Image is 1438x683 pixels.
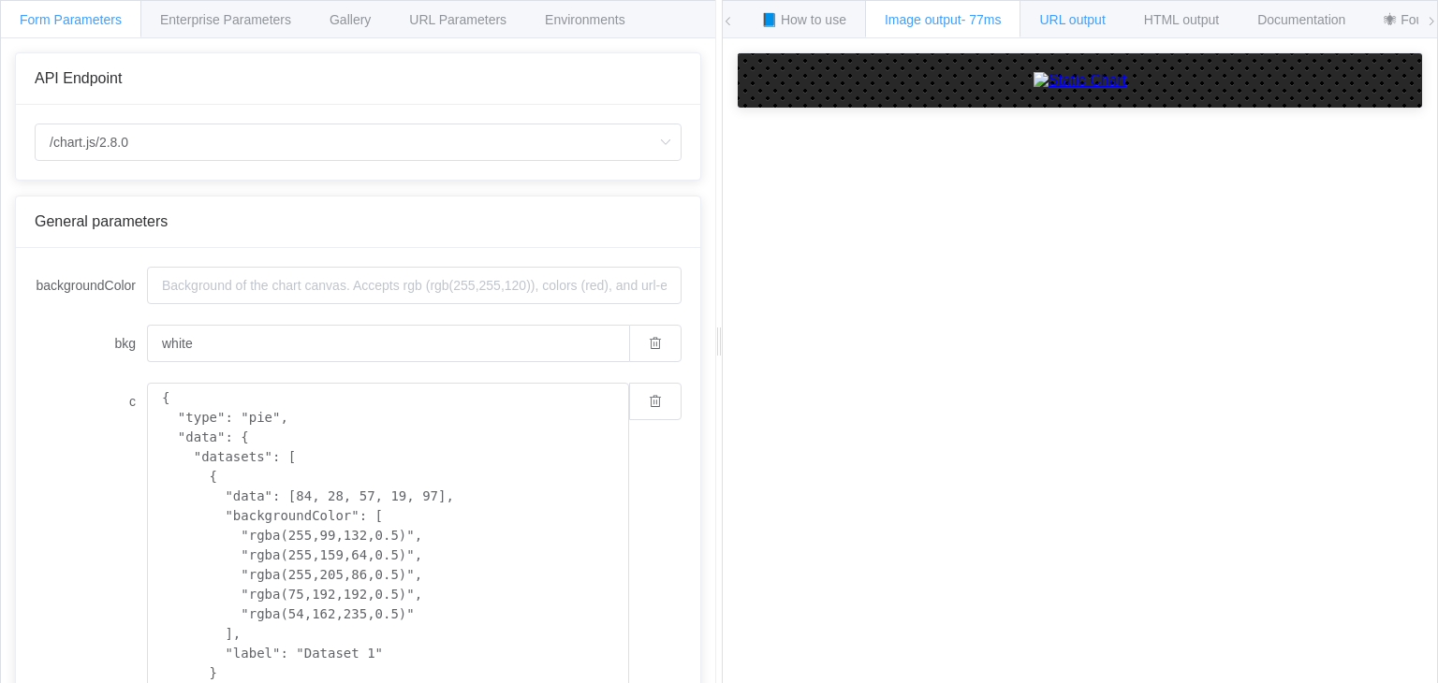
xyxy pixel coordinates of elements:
input: Select [35,124,682,161]
span: Form Parameters [20,12,122,27]
label: c [35,383,147,420]
label: bkg [35,325,147,362]
span: Gallery [330,12,371,27]
span: URL output [1039,12,1105,27]
input: Background of the chart canvas. Accepts rgb (rgb(255,255,120)), colors (red), and url-encoded hex... [147,267,682,304]
span: Environments [545,12,625,27]
span: 📘 How to use [761,12,846,27]
span: API Endpoint [35,70,122,86]
span: HTML output [1144,12,1219,27]
input: Background of the chart canvas. Accepts rgb (rgb(255,255,120)), colors (red), and url-encoded hex... [147,325,629,362]
span: Image output [885,12,1002,27]
span: - 77ms [961,12,1002,27]
span: URL Parameters [409,12,506,27]
span: General parameters [35,213,168,229]
label: backgroundColor [35,267,147,304]
span: Enterprise Parameters [160,12,291,27]
a: Static Chart [756,72,1403,89]
img: Static Chart [1034,72,1127,89]
span: Documentation [1257,12,1345,27]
